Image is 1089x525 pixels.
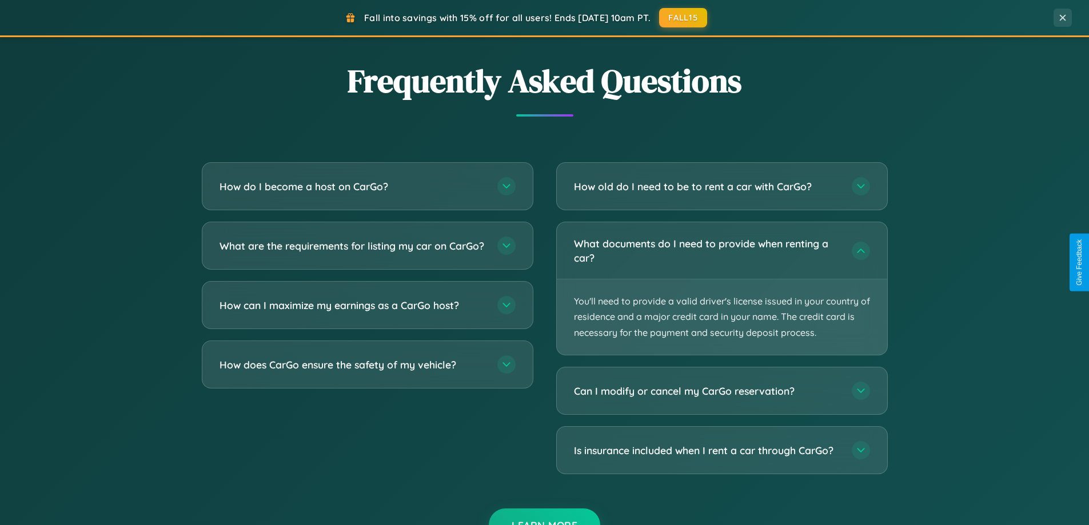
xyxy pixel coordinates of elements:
h3: How old do I need to be to rent a car with CarGo? [574,179,840,194]
h2: Frequently Asked Questions [202,59,888,103]
span: Fall into savings with 15% off for all users! Ends [DATE] 10am PT. [364,12,651,23]
h3: What are the requirements for listing my car on CarGo? [220,239,486,253]
h3: How does CarGo ensure the safety of my vehicle? [220,358,486,372]
h3: How do I become a host on CarGo? [220,179,486,194]
div: Give Feedback [1075,239,1083,286]
h3: What documents do I need to provide when renting a car? [574,237,840,264]
h3: Can I modify or cancel my CarGo reservation? [574,384,840,398]
h3: How can I maximize my earnings as a CarGo host? [220,298,486,312]
h3: Is insurance included when I rent a car through CarGo? [574,443,840,458]
button: FALL15 [659,8,707,27]
p: You'll need to provide a valid driver's license issued in your country of residence and a major c... [557,279,887,355]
